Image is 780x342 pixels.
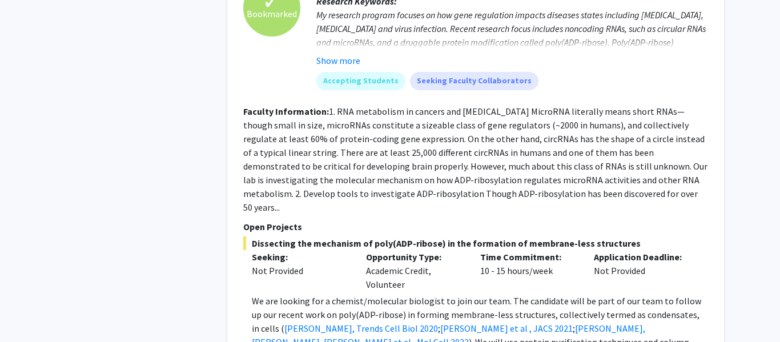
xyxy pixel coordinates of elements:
p: Opportunity Type: [366,250,463,264]
div: Academic Credit, Volunteer [357,250,472,291]
div: 10 - 15 hours/week [472,250,586,291]
mat-chip: Accepting Students [316,72,405,90]
a: [PERSON_NAME], Trends Cell Biol 2020 [284,323,438,334]
a: [PERSON_NAME] et al , JACS 2021 [440,323,573,334]
div: Not Provided [252,264,349,277]
span: Dissecting the mechanism of poly(ADP-ribose) in the formation of membrane-less structures [243,236,708,250]
fg-read-more: 1. RNA metabolism in cancers and [MEDICAL_DATA] MicroRNA literally means short RNAs—though small ... [243,106,707,213]
iframe: Chat [9,291,49,333]
span: Bookmarked [247,7,297,21]
button: Show more [316,54,360,67]
div: My research program focuses on how gene regulation impacts diseases states including [MEDICAL_DAT... [316,8,708,131]
b: Faculty Information: [243,106,329,117]
mat-chip: Seeking Faculty Collaborators [410,72,538,90]
p: Time Commitment: [480,250,577,264]
p: Open Projects [243,220,708,234]
p: Seeking: [252,250,349,264]
div: Not Provided [585,250,699,291]
p: Application Deadline: [594,250,691,264]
